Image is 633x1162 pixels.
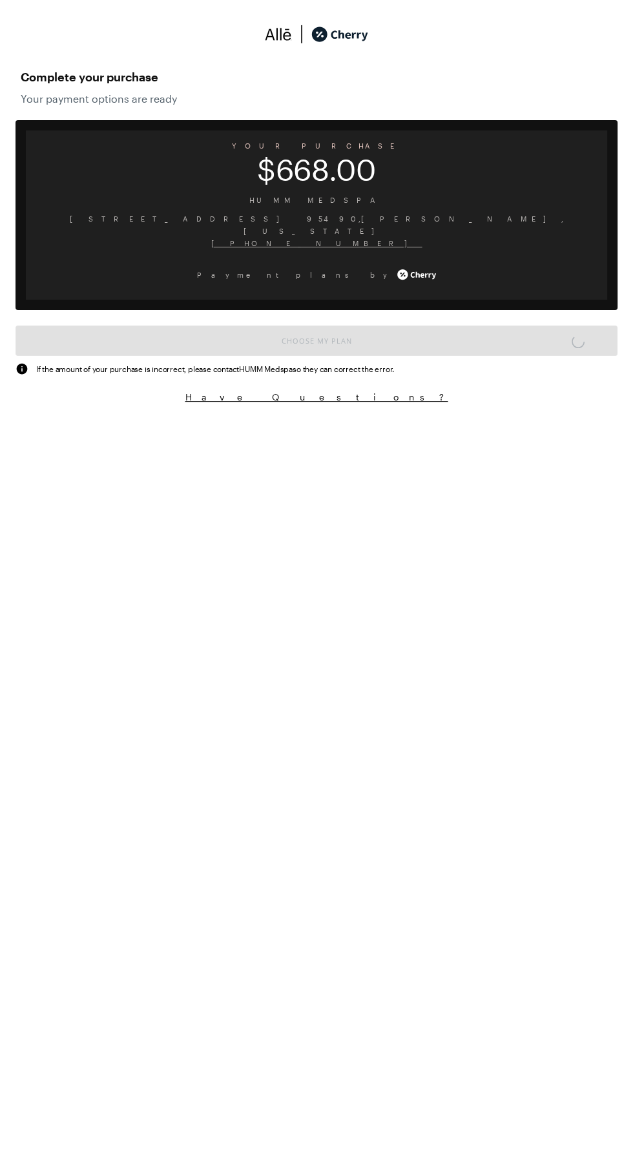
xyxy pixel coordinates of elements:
[16,326,617,356] button: Choose My Plan
[197,269,395,281] span: Payment plans by
[36,213,597,237] span: [STREET_ADDRESS] 95490 , [PERSON_NAME] , [US_STATE]
[26,161,607,178] span: $668.00
[265,25,292,44] img: svg%3e
[21,92,612,105] span: Your payment options are ready
[36,194,597,206] span: HUMM Medspa
[36,363,394,375] span: If the amount of your purchase is incorrect, please contact HUMM Medspa so they can correct the e...
[16,391,617,403] button: Have Questions?
[36,237,597,249] span: [PHONE_NUMBER]
[16,362,28,375] img: svg%3e
[26,137,607,154] span: YOUR PURCHASE
[21,67,612,87] span: Complete your purchase
[311,25,368,44] img: cherry_black_logo-DrOE_MJI.svg
[397,265,436,284] img: cherry_white_logo-JPerc-yG.svg
[292,25,311,44] img: svg%3e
